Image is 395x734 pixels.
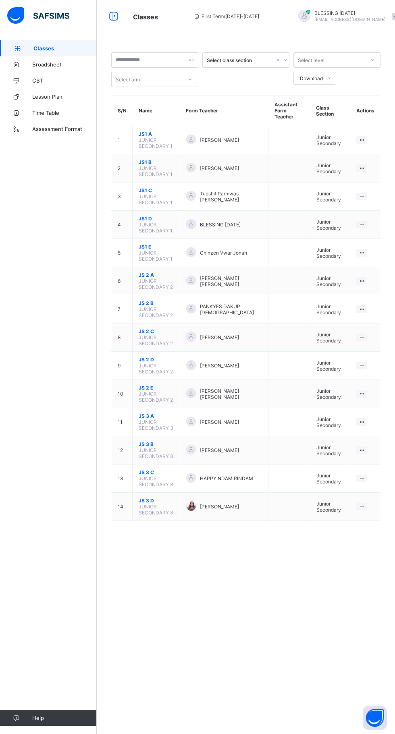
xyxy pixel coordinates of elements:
span: JS 3 B [139,441,174,447]
span: [PERSON_NAME] [PERSON_NAME] [200,275,262,287]
span: JS 3 D [139,498,174,504]
td: 5 [112,239,133,267]
span: [PERSON_NAME] [200,137,239,143]
span: [PERSON_NAME] [200,363,239,369]
th: Assistant Form Teacher [268,95,310,126]
span: [PERSON_NAME] [200,334,239,340]
span: Junior Secondary [316,416,341,428]
span: JUNIOR SECONDARY 1 [139,250,173,262]
td: 11 [112,408,133,436]
span: JUNIOR SECONDARY 1 [139,137,173,149]
span: Time Table [32,110,97,116]
span: JUNIOR SECONDARY 2 [139,334,173,346]
th: Name [133,95,180,126]
span: Classes [133,13,158,21]
span: JS1 D [139,216,174,222]
span: Download [300,75,323,81]
span: Junior Secondary [316,444,341,456]
span: JUNIOR SECONDARY 2 [139,306,173,318]
span: Lesson Plan [32,93,97,100]
th: S/N [112,95,133,126]
span: JS 2 A [139,272,174,278]
td: 4 [112,211,133,239]
span: JS 3 C [139,469,174,475]
span: Junior Secondary [316,360,341,372]
span: JUNIOR SECONDARY 1 [139,222,173,234]
span: Junior Secondary [316,303,341,315]
span: JUNIOR SECONDARY 3 [139,419,173,431]
span: BLESSING [DATE] [200,222,241,228]
span: Classes [33,45,97,52]
span: JUNIOR SECONDARY 3 [139,475,173,487]
th: Class Section [310,95,350,126]
span: JS1 B [139,159,174,165]
th: Actions [350,95,380,126]
span: [PERSON_NAME] [PERSON_NAME] [200,388,262,400]
span: Junior Secondary [316,162,341,174]
td: 12 [112,436,133,464]
span: [PERSON_NAME] [200,165,239,171]
span: [PERSON_NAME] [200,447,239,453]
span: JUNIOR SECONDARY 1 [139,165,173,177]
span: JS 2 B [139,300,174,306]
span: BLESSING [DATE] [314,10,386,16]
span: Junior Secondary [316,501,341,513]
span: JS1 C [139,187,174,193]
td: 6 [112,267,133,295]
span: JS1 A [139,131,174,137]
span: Junior Secondary [316,247,341,259]
span: JS 2 C [139,328,174,334]
span: Junior Secondary [316,332,341,344]
span: Junior Secondary [316,219,341,231]
span: JUNIOR SECONDARY 1 [139,193,173,205]
span: JUNIOR SECONDARY 3 [139,447,173,459]
span: [EMAIL_ADDRESS][DOMAIN_NAME] [314,17,386,22]
span: HAPPY NDAM RINDAM [200,475,253,481]
td: 2 [112,154,133,182]
span: JS 2 E [139,385,174,391]
button: Open asap [363,706,387,730]
span: session/term information [193,13,259,19]
span: JUNIOR SECONDARY 2 [139,391,173,403]
div: Select level [298,52,324,68]
span: Junior Secondary [316,191,341,203]
span: PANKYES DAKUP [DEMOGRAPHIC_DATA] [200,303,262,315]
span: JS 2 D [139,357,174,363]
span: Broadsheet [32,61,97,68]
td: 13 [112,464,133,493]
span: Chinzen Vwar Jonah [200,250,247,256]
td: 14 [112,493,133,521]
td: 8 [112,323,133,352]
span: JS1 E [139,244,174,250]
span: Assessment Format [32,126,97,132]
span: [PERSON_NAME] [200,504,239,510]
th: Form Teacher [180,95,268,126]
span: CBT [32,77,97,84]
span: JUNIOR SECONDARY 2 [139,278,173,290]
span: JUNIOR SECONDARY 3 [139,504,173,516]
span: Junior Secondary [316,134,341,146]
img: safsims [7,7,69,24]
span: Junior Secondary [316,473,341,485]
td: 7 [112,295,133,323]
span: Junior Secondary [316,275,341,287]
span: Tupshit Parmwas [PERSON_NAME] [200,191,262,203]
span: Junior Secondary [316,388,341,400]
div: Select arm [116,72,140,87]
td: 1 [112,126,133,154]
td: 9 [112,352,133,380]
span: [PERSON_NAME] [200,419,239,425]
td: 3 [112,182,133,211]
div: Select class section [207,57,274,63]
span: JS 3 A [139,413,174,419]
td: 10 [112,380,133,408]
span: Help [32,715,96,721]
span: JUNIOR SECONDARY 2 [139,363,173,375]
